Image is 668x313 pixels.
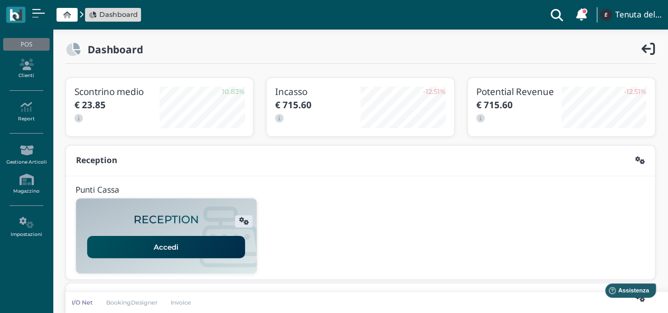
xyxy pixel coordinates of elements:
[600,9,611,21] img: ...
[3,97,49,126] a: Report
[72,298,93,307] p: I/O Net
[87,236,245,258] a: Accedi
[3,140,49,169] a: Gestione Articoli
[10,9,22,21] img: logo
[74,99,106,111] b: € 23.85
[89,10,138,20] a: Dashboard
[476,99,513,111] b: € 715.60
[76,155,117,166] b: Reception
[275,99,312,111] b: € 715.60
[3,213,49,242] a: Impostazioni
[99,10,138,20] span: Dashboard
[275,87,360,97] h3: Incasso
[74,87,159,97] h3: Scontrino medio
[593,280,659,304] iframe: Help widget launcher
[31,8,70,16] span: Assistenza
[81,44,143,55] h2: Dashboard
[3,169,49,198] a: Magazzino
[164,298,199,307] a: Invoice
[476,87,561,97] h3: Potential Revenue
[76,186,119,195] h4: Punti Cassa
[99,298,164,307] a: BookingDesigner
[3,38,49,51] div: POS
[615,11,662,20] h4: Tenuta del Barco
[3,54,49,83] a: Clienti
[598,2,662,27] a: ... Tenuta del Barco
[134,214,199,226] h2: RECEPTION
